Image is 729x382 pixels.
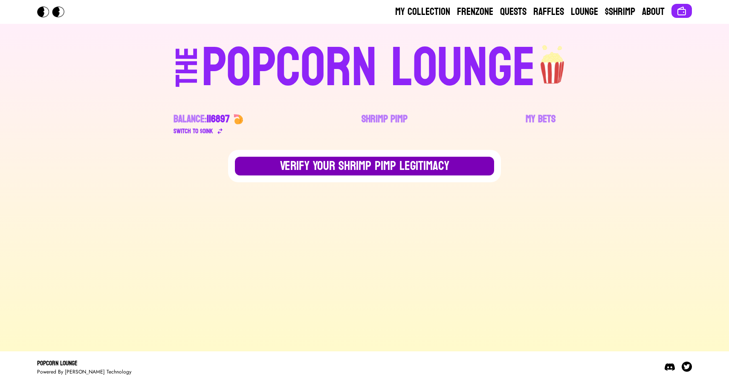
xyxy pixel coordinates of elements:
button: Verify Your Shrimp Pimp Legitimacy [235,157,494,175]
a: THEPOPCORN LOUNGEpopcorn [102,37,627,95]
img: Popcorn [37,6,71,17]
img: Twitter [682,362,692,372]
img: Connect wallet [677,6,687,16]
a: Quests [500,5,526,19]
div: Balance: [174,112,230,126]
span: 116897 [207,110,230,128]
img: 🍤 [233,114,243,124]
div: Popcorn Lounge [37,358,131,368]
a: About [642,5,665,19]
a: Shrimp Pimp [362,112,408,136]
div: POPCORN LOUNGE [202,41,535,95]
div: Powered By [PERSON_NAME] Technology [37,368,131,375]
div: THE [172,47,202,104]
a: My Bets [526,112,555,136]
img: popcorn [535,37,570,85]
img: Discord [665,362,675,372]
a: $Shrimp [605,5,635,19]
div: Switch to $ OINK [174,126,213,136]
a: My Collection [395,5,450,19]
a: Frenzone [457,5,493,19]
a: Raffles [533,5,564,19]
a: Lounge [571,5,598,19]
